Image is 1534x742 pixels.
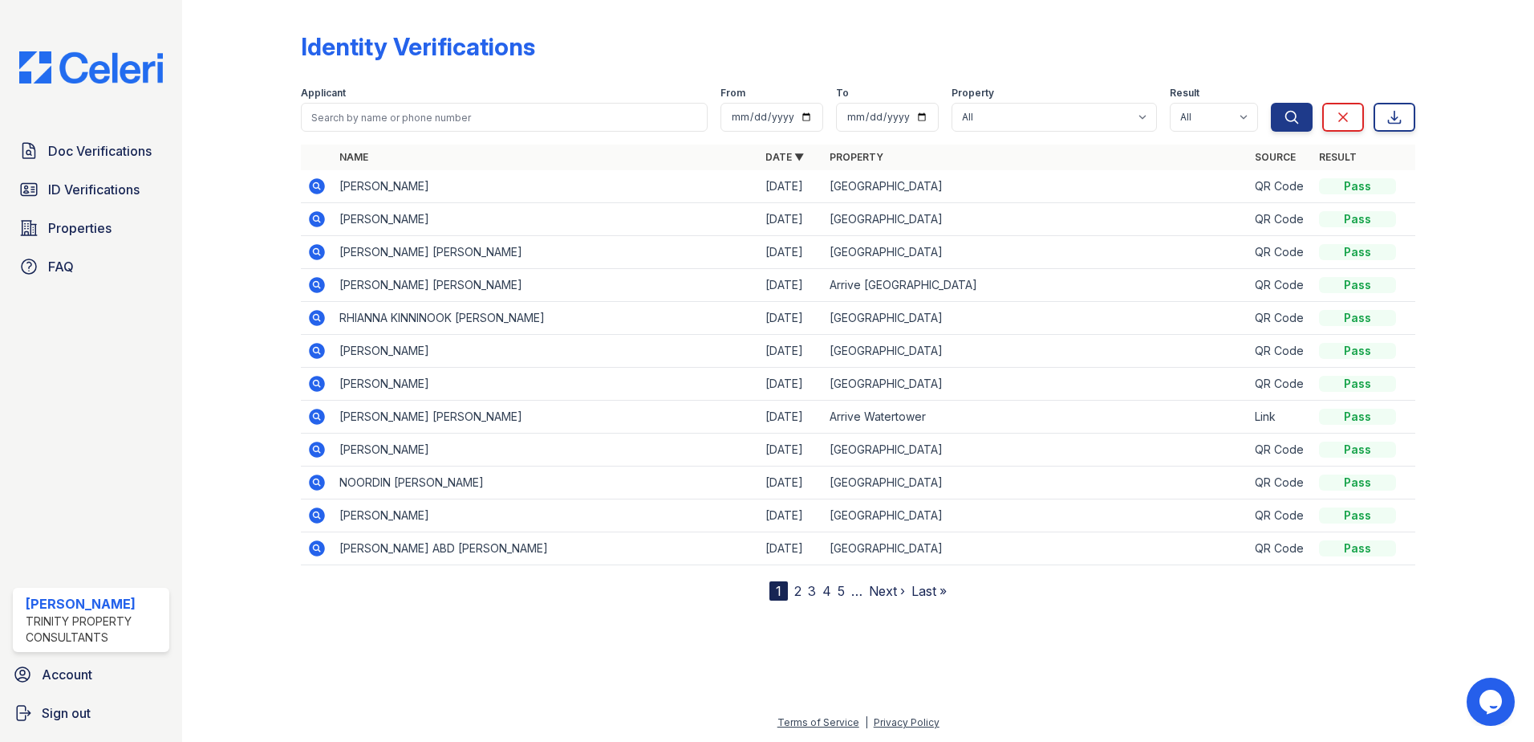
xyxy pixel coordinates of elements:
[1319,409,1396,425] div: Pass
[42,665,92,684] span: Account
[759,368,823,401] td: [DATE]
[13,173,169,206] a: ID Verifications
[1319,508,1396,524] div: Pass
[1248,532,1313,565] td: QR Code
[794,583,801,599] a: 2
[823,401,1249,434] td: Arrive Watertower
[1319,475,1396,491] div: Pass
[759,499,823,532] td: [DATE]
[1319,277,1396,293] div: Pass
[6,51,176,84] img: CE_Logo_Blue-a8612792a0a2168367f1c8372b55b34899dd931a85d93a1a3d3e32e68fde9ad4.png
[301,87,346,100] label: Applicant
[836,87,849,100] label: To
[952,87,994,100] label: Property
[333,434,759,467] td: [PERSON_NAME]
[823,368,1249,401] td: [GEOGRAPHIC_DATA]
[1248,236,1313,269] td: QR Code
[823,335,1249,368] td: [GEOGRAPHIC_DATA]
[1248,203,1313,236] td: QR Code
[333,401,759,434] td: [PERSON_NAME] [PERSON_NAME]
[759,434,823,467] td: [DATE]
[759,401,823,434] td: [DATE]
[13,135,169,167] a: Doc Verifications
[1319,211,1396,227] div: Pass
[1319,244,1396,260] div: Pass
[6,658,176,691] a: Account
[823,203,1249,236] td: [GEOGRAPHIC_DATA]
[1248,467,1313,499] td: QR Code
[1248,499,1313,532] td: QR Code
[1255,151,1296,163] a: Source
[822,583,831,599] a: 4
[759,269,823,302] td: [DATE]
[759,532,823,565] td: [DATE]
[765,151,804,163] a: Date ▼
[1248,170,1313,203] td: QR Code
[48,180,140,199] span: ID Verifications
[874,716,939,728] a: Privacy Policy
[1319,442,1396,458] div: Pass
[1319,178,1396,194] div: Pass
[1248,401,1313,434] td: Link
[1319,151,1357,163] a: Result
[823,434,1249,467] td: [GEOGRAPHIC_DATA]
[333,368,759,401] td: [PERSON_NAME]
[911,583,947,599] a: Last »
[1248,434,1313,467] td: QR Code
[333,236,759,269] td: [PERSON_NAME] [PERSON_NAME]
[808,583,816,599] a: 3
[769,581,788,601] div: 1
[333,335,759,368] td: [PERSON_NAME]
[13,251,169,283] a: FAQ
[333,170,759,203] td: [PERSON_NAME]
[1319,310,1396,326] div: Pass
[1248,335,1313,368] td: QR Code
[1248,302,1313,335] td: QR Code
[851,581,862,601] span: …
[333,302,759,335] td: RHIANNA KINNINOOK [PERSON_NAME]
[759,302,823,335] td: [DATE]
[1248,269,1313,302] td: QR Code
[301,32,535,61] div: Identity Verifications
[759,203,823,236] td: [DATE]
[26,614,163,646] div: Trinity Property Consultants
[26,594,163,614] div: [PERSON_NAME]
[823,269,1249,302] td: Arrive [GEOGRAPHIC_DATA]
[48,257,74,276] span: FAQ
[720,87,745,100] label: From
[6,697,176,729] a: Sign out
[13,212,169,244] a: Properties
[759,236,823,269] td: [DATE]
[333,269,759,302] td: [PERSON_NAME] [PERSON_NAME]
[1248,368,1313,401] td: QR Code
[759,335,823,368] td: [DATE]
[759,467,823,499] td: [DATE]
[823,302,1249,335] td: [GEOGRAPHIC_DATA]
[1467,678,1518,726] iframe: chat widget
[339,151,368,163] a: Name
[333,467,759,499] td: NOORDIN [PERSON_NAME]
[823,532,1249,565] td: [GEOGRAPHIC_DATA]
[823,499,1249,532] td: [GEOGRAPHIC_DATA]
[830,151,883,163] a: Property
[759,170,823,203] td: [DATE]
[333,203,759,236] td: [PERSON_NAME]
[301,103,708,132] input: Search by name or phone number
[1319,540,1396,556] div: Pass
[869,583,905,599] a: Next ›
[1170,87,1199,100] label: Result
[823,236,1249,269] td: [GEOGRAPHIC_DATA]
[1319,343,1396,359] div: Pass
[42,703,91,723] span: Sign out
[333,499,759,532] td: [PERSON_NAME]
[1319,376,1396,392] div: Pass
[777,716,859,728] a: Terms of Service
[333,532,759,565] td: [PERSON_NAME] ABD [PERSON_NAME]
[823,170,1249,203] td: [GEOGRAPHIC_DATA]
[48,218,112,238] span: Properties
[823,467,1249,499] td: [GEOGRAPHIC_DATA]
[838,583,845,599] a: 5
[865,716,868,728] div: |
[48,141,152,161] span: Doc Verifications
